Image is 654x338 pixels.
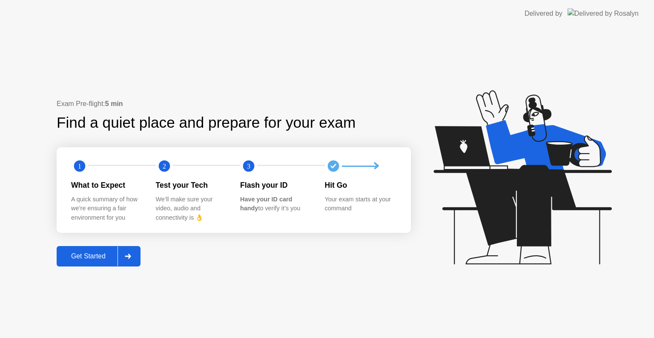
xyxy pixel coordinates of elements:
div: A quick summary of how we’re ensuring a fair environment for you [71,195,142,223]
button: Get Started [57,246,141,266]
div: Test your Tech [156,180,227,191]
div: to verify it’s you [240,195,311,213]
img: Delivered by Rosalyn [568,9,639,18]
div: Exam Pre-flight: [57,99,411,109]
b: Have your ID card handy [240,196,292,212]
div: What to Expect [71,180,142,191]
div: Find a quiet place and prepare for your exam [57,112,357,134]
div: Hit Go [325,180,396,191]
div: Delivered by [525,9,562,19]
b: 5 min [105,100,123,107]
text: 3 [247,162,250,170]
text: 1 [78,162,81,170]
div: We’ll make sure your video, audio and connectivity is 👌 [156,195,227,223]
text: 2 [162,162,166,170]
div: Your exam starts at your command [325,195,396,213]
div: Flash your ID [240,180,311,191]
div: Get Started [59,252,118,260]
